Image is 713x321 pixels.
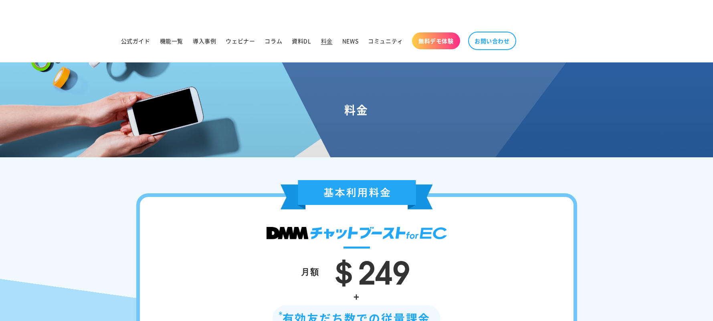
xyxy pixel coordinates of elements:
[475,37,510,44] span: お問い合わせ
[260,32,287,49] a: コラム
[10,102,703,117] h1: 料金
[188,32,221,49] a: 導入事例
[321,37,333,44] span: 料金
[337,32,363,49] a: NEWS
[287,32,316,49] a: 資料DL
[121,37,150,44] span: 公式ガイド
[412,32,460,49] a: 無料デモ体験
[267,227,447,239] img: DMMチャットブースト
[418,37,454,44] span: 無料デモ体験
[116,32,155,49] a: 公式ガイド
[363,32,408,49] a: コミュニティ
[265,37,282,44] span: コラム
[155,32,188,49] a: 機能一覧
[327,246,410,293] span: ＄249
[193,37,216,44] span: 導入事例
[292,37,311,44] span: 資料DL
[301,264,319,279] div: 月額
[342,37,358,44] span: NEWS
[221,32,260,49] a: ウェビナー
[316,32,337,49] a: 料金
[164,288,549,305] div: +
[468,32,516,50] a: お問い合わせ
[226,37,255,44] span: ウェビナー
[281,180,433,209] img: 基本利用料金
[368,37,403,44] span: コミュニティ
[160,37,183,44] span: 機能一覧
